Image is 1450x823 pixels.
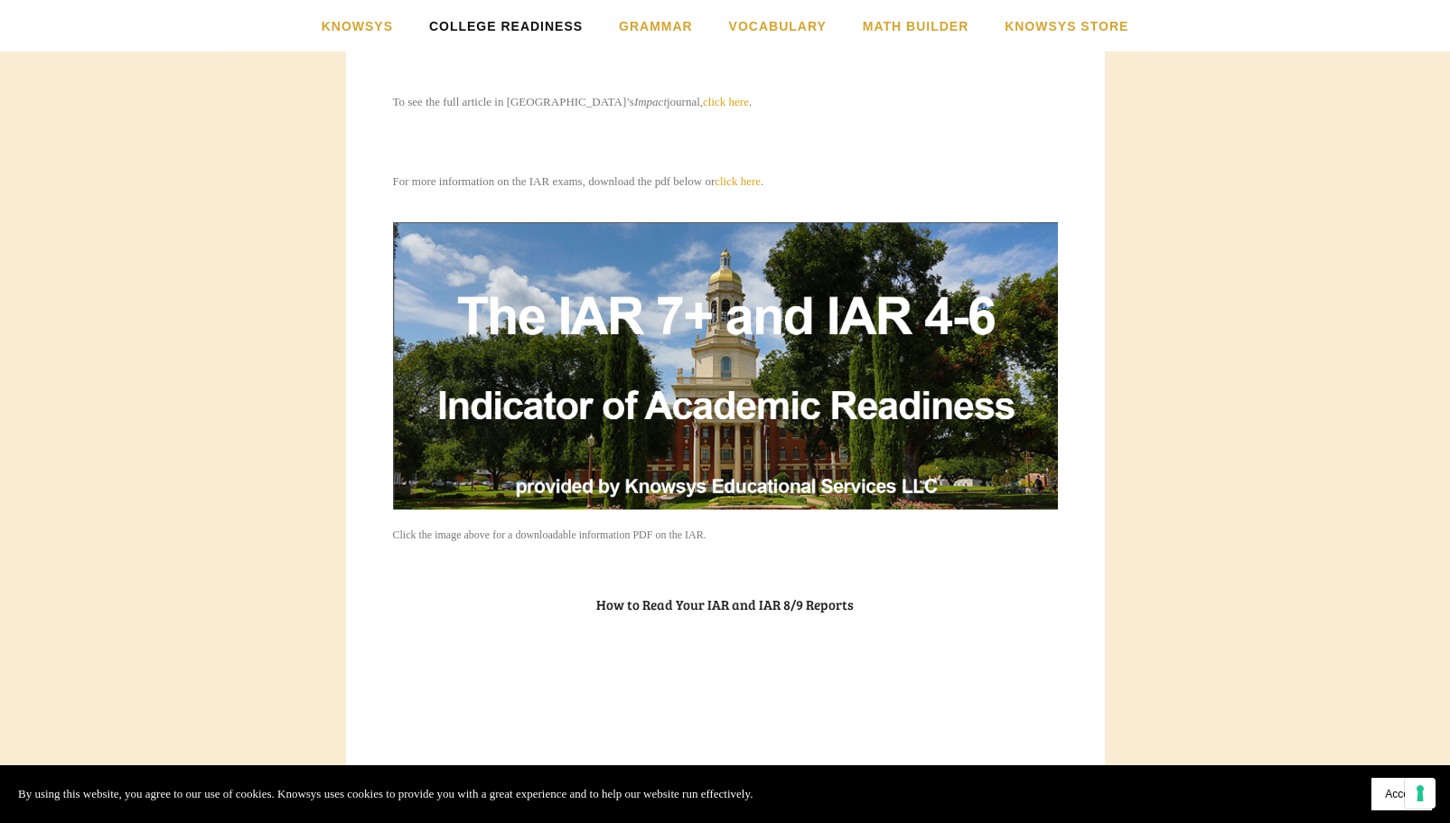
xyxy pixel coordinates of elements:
[1371,778,1432,810] button: Accept
[1405,778,1436,809] button: Your consent preferences for tracking technologies
[703,95,749,108] a: click here
[634,95,667,108] em: Impact
[1385,788,1418,800] span: Accept
[393,172,1058,192] p: For more information on the IAR exams, download the pdf below or .
[715,174,761,188] a: click here
[18,784,753,804] p: By using this website, you agree to our use of cookies. Knowsys uses cookies to provide you with ...
[393,594,1058,614] h3: How to Read Your IAR and IAR 8/9 Reports
[393,526,1058,544] p: Click the image above for a downloadable information PDF on the IAR.
[393,92,1058,112] p: To see the full article in [GEOGRAPHIC_DATA]’s journal, .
